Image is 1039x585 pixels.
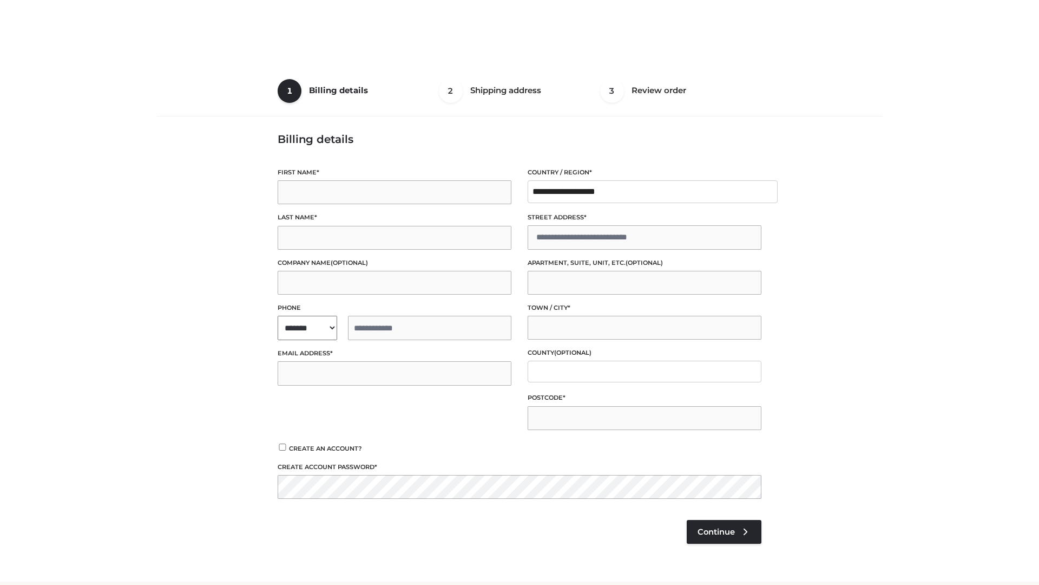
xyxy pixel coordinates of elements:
label: Phone [278,303,511,313]
label: Country / Region [528,167,761,178]
span: Review order [632,85,686,95]
h3: Billing details [278,133,761,146]
span: Continue [698,527,735,537]
label: Apartment, suite, unit, etc. [528,258,761,268]
label: County [528,348,761,358]
span: (optional) [626,259,663,266]
label: Postcode [528,393,761,403]
label: Create account password [278,462,761,472]
label: Company name [278,258,511,268]
span: Create an account? [289,445,362,452]
a: Continue [687,520,761,544]
span: Shipping address [470,85,541,95]
label: Street address [528,212,761,223]
input: Create an account? [278,444,287,451]
span: 3 [600,79,624,103]
span: Billing details [309,85,368,95]
span: 2 [439,79,463,103]
label: Last name [278,212,511,223]
span: 1 [278,79,301,103]
label: First name [278,167,511,178]
label: Town / City [528,303,761,313]
label: Email address [278,348,511,359]
span: (optional) [331,259,368,266]
span: (optional) [554,349,591,356]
